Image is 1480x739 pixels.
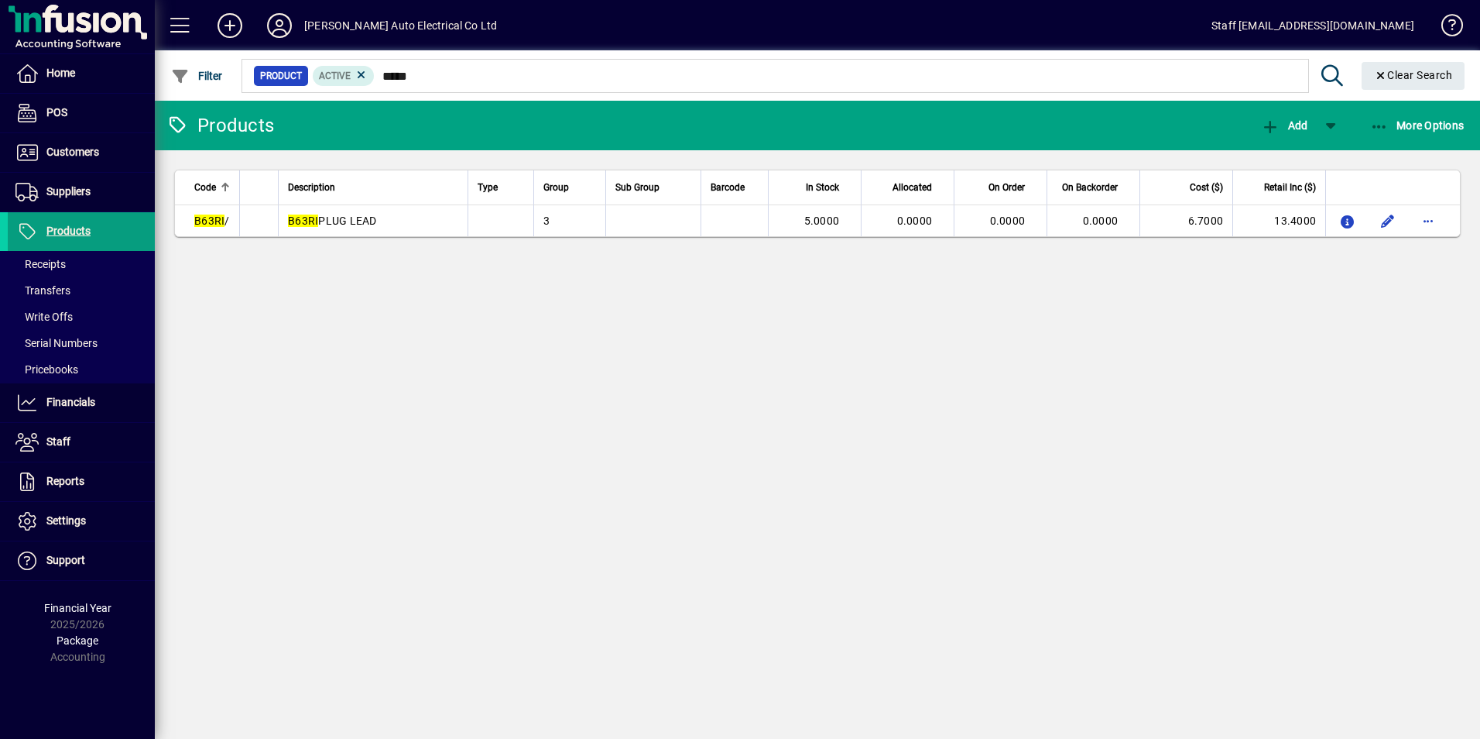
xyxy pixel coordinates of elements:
[871,179,946,196] div: Allocated
[8,502,155,541] a: Settings
[964,179,1039,196] div: On Order
[46,225,91,237] span: Products
[8,356,155,383] a: Pricebooks
[288,215,377,227] span: PLUG LEAD
[171,70,223,82] span: Filter
[1362,62,1465,90] button: Clear
[8,423,155,462] a: Staff
[1370,119,1465,132] span: More Options
[543,179,569,196] span: Group
[46,514,86,527] span: Settings
[1211,13,1414,38] div: Staff [EMAIL_ADDRESS][DOMAIN_NAME]
[8,462,155,501] a: Reports
[288,179,458,196] div: Description
[205,12,255,40] button: Add
[778,179,853,196] div: In Stock
[1416,208,1441,233] button: More options
[478,179,524,196] div: Type
[8,173,155,211] a: Suppliers
[255,12,304,40] button: Profile
[615,179,691,196] div: Sub Group
[194,215,224,227] em: B63RI
[892,179,932,196] span: Allocated
[194,215,230,227] span: /
[8,330,155,356] a: Serial Numbers
[478,179,498,196] span: Type
[1430,3,1461,53] a: Knowledge Base
[988,179,1025,196] span: On Order
[319,70,351,81] span: Active
[288,179,335,196] span: Description
[304,13,497,38] div: [PERSON_NAME] Auto Electrical Co Ltd
[46,106,67,119] span: POS
[46,554,85,566] span: Support
[1376,208,1400,233] button: Edit
[15,311,73,323] span: Write Offs
[8,383,155,422] a: Financials
[1257,112,1311,139] button: Add
[1139,205,1232,236] td: 6.7000
[8,94,155,132] a: POS
[15,284,70,297] span: Transfers
[711,179,759,196] div: Barcode
[1062,179,1118,196] span: On Backorder
[615,179,659,196] span: Sub Group
[46,475,84,487] span: Reports
[8,251,155,277] a: Receipts
[194,179,216,196] span: Code
[288,215,318,227] em: B63RI
[166,113,274,138] div: Products
[194,179,230,196] div: Code
[804,215,840,227] span: 5.0000
[1057,179,1132,196] div: On Backorder
[46,146,99,158] span: Customers
[711,179,745,196] span: Barcode
[8,133,155,172] a: Customers
[46,396,95,408] span: Financials
[806,179,839,196] span: In Stock
[167,62,227,90] button: Filter
[1190,179,1223,196] span: Cost ($)
[1261,119,1307,132] span: Add
[1232,205,1325,236] td: 13.4000
[8,304,155,330] a: Write Offs
[15,337,98,349] span: Serial Numbers
[313,66,375,86] mat-chip: Activation Status: Active
[57,634,98,647] span: Package
[1264,179,1316,196] span: Retail Inc ($)
[543,215,550,227] span: 3
[44,602,111,614] span: Financial Year
[1374,69,1453,81] span: Clear Search
[8,54,155,93] a: Home
[46,435,70,448] span: Staff
[1366,112,1468,139] button: More Options
[15,258,66,270] span: Receipts
[15,363,78,376] span: Pricebooks
[543,179,596,196] div: Group
[260,68,302,84] span: Product
[1083,215,1119,227] span: 0.0000
[990,215,1026,227] span: 0.0000
[897,215,933,227] span: 0.0000
[8,277,155,304] a: Transfers
[46,67,75,79] span: Home
[46,185,91,198] span: Suppliers
[8,541,155,580] a: Support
